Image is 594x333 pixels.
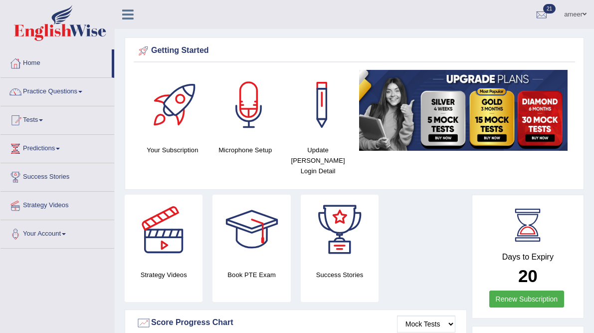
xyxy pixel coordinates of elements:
[125,270,202,280] h4: Strategy Videos
[0,163,114,188] a: Success Stories
[543,4,556,13] span: 21
[489,291,565,308] a: Renew Subscription
[483,253,573,262] h4: Days to Expiry
[287,145,350,176] h4: Update [PERSON_NAME] Login Detail
[0,49,112,74] a: Home
[212,270,290,280] h4: Book PTE Exam
[136,43,573,58] div: Getting Started
[136,316,455,331] div: Score Progress Chart
[0,220,114,245] a: Your Account
[0,135,114,160] a: Predictions
[214,145,277,155] h4: Microphone Setup
[518,266,538,286] b: 20
[301,270,379,280] h4: Success Stories
[359,70,568,151] img: small5.jpg
[0,106,114,131] a: Tests
[0,78,114,103] a: Practice Questions
[0,192,114,217] a: Strategy Videos
[141,145,204,155] h4: Your Subscription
